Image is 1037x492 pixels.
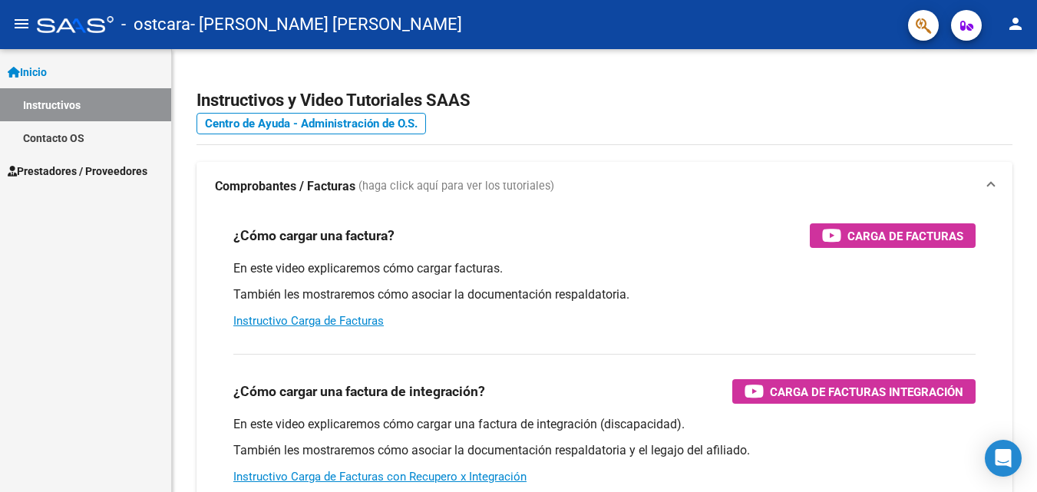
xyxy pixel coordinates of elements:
[233,260,976,277] p: En este video explicaremos cómo cargar facturas.
[358,178,554,195] span: (haga click aquí para ver los tutoriales)
[233,416,976,433] p: En este video explicaremos cómo cargar una factura de integración (discapacidad).
[732,379,976,404] button: Carga de Facturas Integración
[8,64,47,81] span: Inicio
[12,15,31,33] mat-icon: menu
[233,286,976,303] p: También les mostraremos cómo asociar la documentación respaldatoria.
[233,314,384,328] a: Instructivo Carga de Facturas
[847,226,963,246] span: Carga de Facturas
[233,470,527,484] a: Instructivo Carga de Facturas con Recupero x Integración
[8,163,147,180] span: Prestadores / Proveedores
[233,381,485,402] h3: ¿Cómo cargar una factura de integración?
[233,225,395,246] h3: ¿Cómo cargar una factura?
[197,113,426,134] a: Centro de Ayuda - Administración de O.S.
[121,8,190,41] span: - ostcara
[197,86,1012,115] h2: Instructivos y Video Tutoriales SAAS
[985,440,1022,477] div: Open Intercom Messenger
[1006,15,1025,33] mat-icon: person
[233,442,976,459] p: También les mostraremos cómo asociar la documentación respaldatoria y el legajo del afiliado.
[190,8,462,41] span: - [PERSON_NAME] [PERSON_NAME]
[770,382,963,401] span: Carga de Facturas Integración
[810,223,976,248] button: Carga de Facturas
[215,178,355,195] strong: Comprobantes / Facturas
[197,162,1012,211] mat-expansion-panel-header: Comprobantes / Facturas (haga click aquí para ver los tutoriales)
